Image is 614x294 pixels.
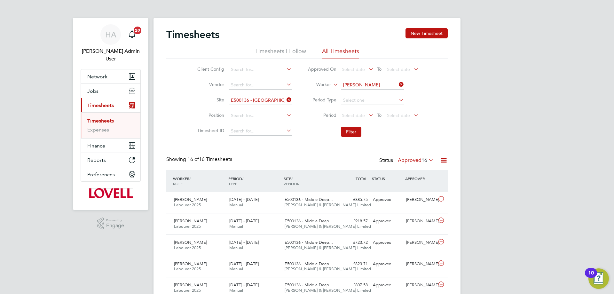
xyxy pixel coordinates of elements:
[227,173,282,189] div: PERIOD
[174,266,201,272] span: Labourer 2025
[126,24,138,45] a: 20
[387,113,410,118] span: Select date
[342,113,365,118] span: Select date
[255,47,306,59] li: Timesheets I Follow
[174,202,201,208] span: Labourer 2025
[195,66,224,72] label: Client Config
[195,128,224,133] label: Timesheet ID
[285,218,333,224] span: E500136 - Middle Deep…
[398,157,434,163] label: Approved
[187,156,232,163] span: 16 Timesheets
[370,216,404,226] div: Approved
[81,98,140,112] button: Timesheets
[404,259,437,269] div: [PERSON_NAME]
[285,224,371,229] span: [PERSON_NAME] & [PERSON_NAME] Limited
[285,245,371,250] span: [PERSON_NAME] & [PERSON_NAME] Limited
[588,268,609,289] button: Open Resource Center, 10 new notifications
[370,280,404,290] div: Approved
[81,188,141,198] a: Go to home page
[81,84,140,98] button: Jobs
[134,27,141,34] span: 20
[229,245,243,250] span: Manual
[282,173,337,189] div: SITE
[302,82,331,88] label: Worker
[173,181,183,186] span: ROLE
[322,47,359,59] li: All Timesheets
[81,153,140,167] button: Reports
[89,188,132,198] img: lovell-logo-retina.png
[229,288,243,293] span: Manual
[285,266,371,272] span: [PERSON_NAME] & [PERSON_NAME] Limited
[285,261,333,266] span: E500136 - Middle Deep…
[337,237,370,248] div: £723.72
[166,28,219,41] h2: Timesheets
[285,202,371,208] span: [PERSON_NAME] & [PERSON_NAME] Limited
[337,195,370,205] div: £885.75
[375,65,383,73] span: To
[370,173,404,184] div: STATUS
[285,282,333,288] span: E500136 - Middle Deep…
[174,197,207,202] span: [PERSON_NAME]
[174,224,201,229] span: Labourer 2025
[174,240,207,245] span: [PERSON_NAME]
[81,24,141,63] a: HA[PERSON_NAME] Admin User
[229,202,243,208] span: Manual
[97,218,124,230] a: Powered byEngage
[229,266,243,272] span: Manual
[370,237,404,248] div: Approved
[87,118,114,124] a: Timesheets
[229,240,259,245] span: [DATE] - [DATE]
[308,97,336,103] label: Period Type
[404,280,437,290] div: [PERSON_NAME]
[379,156,435,165] div: Status
[174,288,201,293] span: Labourer 2025
[229,81,292,90] input: Search for...
[405,28,448,38] button: New Timesheet
[404,216,437,226] div: [PERSON_NAME]
[87,127,109,133] a: Expenses
[106,218,124,223] span: Powered by
[229,127,292,136] input: Search for...
[404,237,437,248] div: [PERSON_NAME]
[81,47,141,63] span: Hays Admin User
[285,240,333,245] span: E500136 - Middle Deep…
[229,197,259,202] span: [DATE] - [DATE]
[229,282,259,288] span: [DATE] - [DATE]
[229,218,259,224] span: [DATE] - [DATE]
[337,280,370,290] div: £807.58
[187,156,199,163] span: 16 of
[174,282,207,288] span: [PERSON_NAME]
[195,97,224,103] label: Site
[229,111,292,120] input: Search for...
[337,259,370,269] div: £823.71
[81,167,140,181] button: Preferences
[404,173,437,184] div: APPROVER
[387,67,410,72] span: Select date
[166,156,233,163] div: Showing
[171,173,227,189] div: WORKER
[87,74,107,80] span: Network
[87,102,114,108] span: Timesheets
[87,171,115,178] span: Preferences
[189,176,191,181] span: /
[341,96,404,105] input: Select one
[87,143,105,149] span: Finance
[308,66,336,72] label: Approved On
[284,181,299,186] span: VENDOR
[291,176,293,181] span: /
[228,181,237,186] span: TYPE
[105,30,116,39] span: HA
[404,195,437,205] div: [PERSON_NAME]
[174,261,207,266] span: [PERSON_NAME]
[308,112,336,118] label: Period
[229,261,259,266] span: [DATE] - [DATE]
[73,18,148,210] nav: Main navigation
[370,195,404,205] div: Approved
[229,224,243,229] span: Manual
[81,139,140,153] button: Finance
[356,176,367,181] span: TOTAL
[242,176,243,181] span: /
[342,67,365,72] span: Select date
[337,216,370,226] div: £918.57
[81,69,140,83] button: Network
